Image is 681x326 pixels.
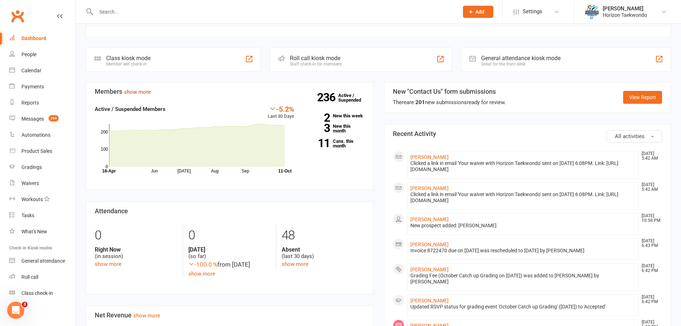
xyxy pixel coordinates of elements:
[603,12,647,18] div: Horizon Taekwondo
[22,302,28,307] span: 3
[585,5,599,19] img: thumb_image1625461565.png
[638,264,662,273] time: [DATE] 6:42 PM
[638,214,662,223] time: [DATE] 10:58 PM
[393,130,662,137] h3: Recent Activity
[268,105,294,120] div: Last 30 Days
[133,312,160,319] a: show more
[410,191,636,204] div: Clicked a link in email 'Your waiver with Horizon Taekwondo' sent on [DATE] 6:08PM. Link: [URL][D...
[21,84,44,89] div: Payments
[290,55,342,62] div: Roll call kiosk mode
[607,130,662,142] button: All activities
[9,175,75,191] a: Waivers
[106,55,150,62] div: Class kiosk mode
[21,132,50,138] div: Automations
[410,304,636,310] div: Updated RSVP status for grading event 'October Catch up Grading' ([DATE]) to 'Accepted'
[188,271,215,277] a: show more
[282,225,364,246] div: 48
[410,154,449,160] a: [PERSON_NAME]
[9,79,75,95] a: Payments
[9,63,75,79] a: Calendar
[268,105,294,113] div: -5.2%
[615,133,645,140] span: All activities
[9,159,75,175] a: Gradings
[290,62,342,67] div: Staff check-in for members
[475,9,484,15] span: Add
[9,47,75,63] a: People
[9,7,26,25] a: Clubworx
[9,253,75,269] a: General attendance kiosk mode
[415,99,425,106] strong: 201
[95,106,166,112] strong: Active / Suspended Members
[481,55,561,62] div: General attendance kiosk mode
[95,88,364,95] h3: Members
[95,246,177,253] strong: Right Now
[21,68,41,73] div: Calendar
[523,4,542,20] span: Settings
[95,261,122,267] a: show more
[282,261,309,267] a: show more
[393,98,506,107] div: There are new submissions ready for review.
[21,196,43,202] div: Workouts
[410,160,636,172] div: Clicked a link in email 'Your waiver with Horizon Taekwondo' sent on [DATE] 6:08PM. Link: [URL][D...
[410,298,449,303] a: [PERSON_NAME]
[9,285,75,301] a: Class kiosk mode
[410,223,636,229] div: New prospect added: [PERSON_NAME]
[95,225,177,246] div: 0
[305,124,364,133] a: 3New this month
[21,180,39,186] div: Waivers
[638,151,662,161] time: [DATE] 5:42 AM
[638,295,662,304] time: [DATE] 6:42 PM
[21,116,44,122] div: Messages
[106,62,150,67] div: Member self check-in
[638,183,662,192] time: [DATE] 5:42 AM
[9,191,75,208] a: Workouts
[9,127,75,143] a: Automations
[21,258,65,264] div: General attendance
[410,248,636,254] div: Invoice 8722470 due on [DATE] was rescheduled to [DATE] by [PERSON_NAME]
[410,242,449,247] a: [PERSON_NAME]
[282,246,364,253] strong: Absent
[21,213,34,218] div: Tasks
[9,269,75,285] a: Roll call
[188,246,271,253] strong: [DATE]
[9,224,75,240] a: What's New
[603,5,647,12] div: [PERSON_NAME]
[410,273,636,285] div: Grading Fee (October Catch up Grading on [DATE]) was added to [PERSON_NAME] by [PERSON_NAME]
[95,246,177,260] div: (in session)
[188,260,271,269] div: from [DATE]
[95,208,364,215] h3: Attendance
[282,246,364,260] div: (last 30 days)
[317,92,338,103] strong: 236
[21,100,39,106] div: Reports
[305,123,330,133] strong: 3
[49,115,59,121] span: 299
[9,143,75,159] a: Product Sales
[95,312,364,319] h3: Net Revenue
[410,185,449,191] a: [PERSON_NAME]
[410,267,449,272] a: [PERSON_NAME]
[7,302,24,319] iframe: Intercom live chat
[338,88,370,108] a: 236Active / Suspended
[9,30,75,47] a: Dashboard
[393,88,506,95] h3: New "Contact Us" form submissions
[9,208,75,224] a: Tasks
[94,7,454,17] input: Search...
[305,112,330,123] strong: 2
[21,164,42,170] div: Gradings
[305,138,330,149] strong: 11
[305,113,364,118] a: 2New this week
[188,261,217,268] span: -100.0 %
[9,95,75,111] a: Reports
[638,239,662,248] time: [DATE] 6:43 PM
[410,216,449,222] a: [PERSON_NAME]
[21,290,53,296] div: Class check-in
[481,62,561,67] div: Great for the front desk
[21,52,36,57] div: People
[21,274,38,280] div: Roll call
[305,139,364,148] a: 11Canx. this month
[21,229,47,234] div: What's New
[188,225,271,246] div: 0
[188,246,271,260] div: (so far)
[9,111,75,127] a: Messages 299
[124,89,151,95] a: show more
